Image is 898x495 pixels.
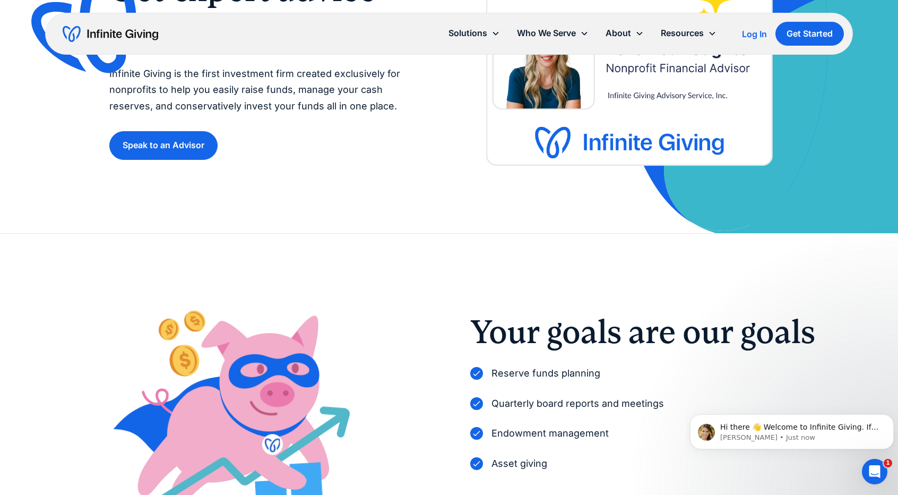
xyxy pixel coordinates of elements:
[448,26,487,40] div: Solutions
[491,365,600,382] p: Reserve funds planning
[508,22,597,45] div: Who We Serve
[742,28,767,40] a: Log In
[686,392,898,466] iframe: Intercom notifications message
[63,25,158,42] a: home
[884,459,892,467] span: 1
[742,30,767,38] div: Log In
[470,315,853,348] h2: Your goals are our goals
[652,22,725,45] div: Resources
[862,459,887,484] iframe: Intercom live chat
[597,22,652,45] div: About
[109,66,428,115] p: Infinite Giving is the first investment firm created exclusively for nonprofits to help you easil...
[517,26,576,40] div: Who We Serve
[440,22,508,45] div: Solutions
[109,131,218,159] a: Speak to an Advisor
[606,26,631,40] div: About
[491,425,609,442] p: Endowment management
[775,22,844,46] a: Get Started
[491,456,547,472] p: Asset giving
[491,396,664,412] p: Quarterly board reports and meetings
[661,26,704,40] div: Resources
